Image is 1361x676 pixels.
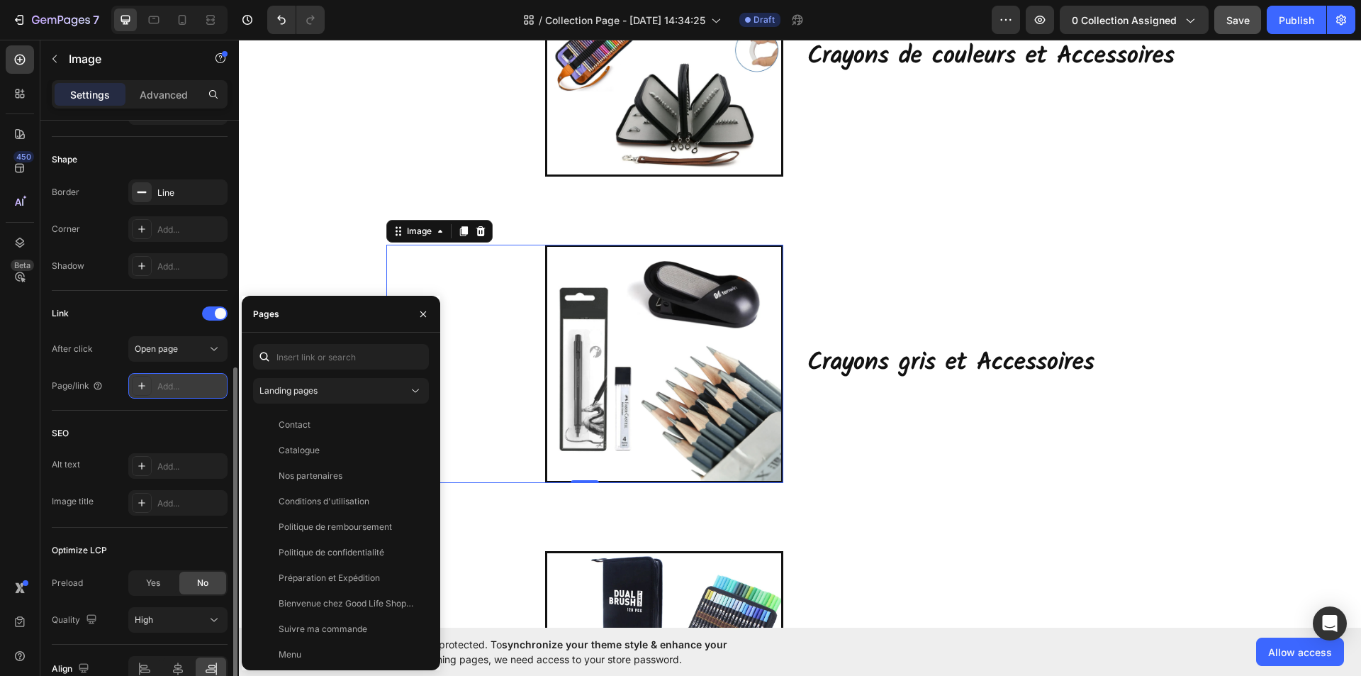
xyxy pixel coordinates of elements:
[1313,606,1347,641] div: Open Intercom Messenger
[135,614,153,625] span: High
[279,419,310,431] div: Contact
[146,577,160,589] span: Yes
[52,260,84,272] div: Shadow
[1226,14,1250,26] span: Save
[1072,13,1177,28] span: 0 collection assigned
[279,444,320,457] div: Catalogue
[279,648,301,661] div: Menu
[52,307,69,320] div: Link
[70,87,110,102] p: Settings
[1256,638,1344,666] button: Allow access
[279,470,342,482] div: Nos partenaires
[52,458,80,471] div: Alt text
[157,223,224,236] div: Add...
[11,260,34,271] div: Beta
[165,185,196,198] div: Image
[52,611,100,630] div: Quality
[330,637,783,667] span: Your page is password protected. To when designing pages, we need access to your store password.
[52,186,79,199] div: Border
[306,205,544,443] img: gempages_524206669643645860-17838c59-37cd-47d3-a190-0d1cfcc2a115.png
[140,87,188,102] p: Advanced
[52,343,93,355] div: After click
[197,577,208,589] span: No
[1214,6,1261,34] button: Save
[93,11,99,28] p: 7
[279,572,380,584] div: Préparation et Expédition
[279,495,369,508] div: Conditions d'utilisation
[267,6,325,34] div: Undo/Redo
[128,336,228,362] button: Open page
[6,6,106,34] button: 7
[330,638,727,665] span: synchronize your theme style & enhance your experience
[157,187,224,199] div: Line
[539,13,542,28] span: /
[52,427,69,440] div: SEO
[253,308,279,321] div: Pages
[52,153,77,166] div: Shape
[157,380,224,393] div: Add...
[259,385,318,396] span: Landing pages
[1267,6,1326,34] button: Publish
[69,50,189,67] p: Image
[1060,6,1209,34] button: 0 collection assigned
[157,460,224,473] div: Add...
[569,308,974,340] p: Crayons gris et Accessoires
[253,378,429,404] button: Landing pages
[279,521,392,533] div: Politique de remboursement
[52,223,80,236] div: Corner
[1268,645,1332,660] span: Allow access
[157,260,224,273] div: Add...
[52,495,94,508] div: Image title
[135,343,178,354] span: Open page
[253,344,429,370] input: Insert link or search
[52,379,103,392] div: Page/link
[567,306,975,342] h2: Rich Text Editor. Editing area: main
[52,577,83,589] div: Preload
[52,544,107,557] div: Optimize LCP
[279,597,415,610] div: Bienvenue chez Good Life Shop - [DATE] 14:07:51
[279,623,367,636] div: Suivre ma commande
[157,497,224,510] div: Add...
[279,546,384,559] div: Politique de confidentialité
[545,13,705,28] span: Collection Page - [DATE] 14:34:25
[13,151,34,162] div: 450
[239,40,1361,628] iframe: Design area
[754,13,775,26] span: Draft
[1279,13,1314,28] div: Publish
[128,607,228,633] button: High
